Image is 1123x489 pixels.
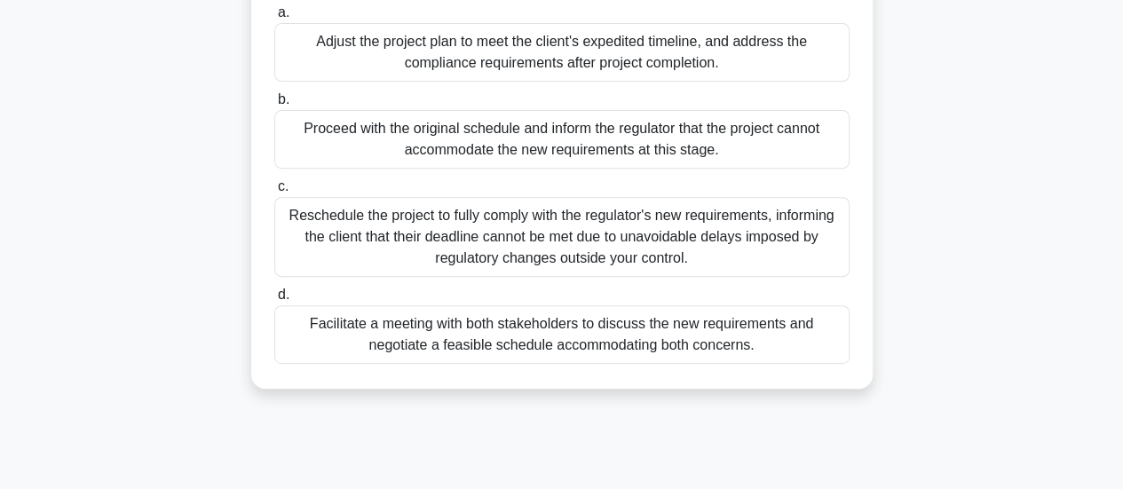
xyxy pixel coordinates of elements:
[278,287,289,302] span: d.
[274,197,850,277] div: Reschedule the project to fully comply with the regulator's new requirements, informing the clien...
[274,305,850,364] div: Facilitate a meeting with both stakeholders to discuss the new requirements and negotiate a feasi...
[274,110,850,169] div: Proceed with the original schedule and inform the regulator that the project cannot accommodate t...
[278,178,289,193] span: c.
[278,91,289,106] span: b.
[274,23,850,82] div: Adjust the project plan to meet the client's expedited timeline, and address the compliance requi...
[278,4,289,20] span: a.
